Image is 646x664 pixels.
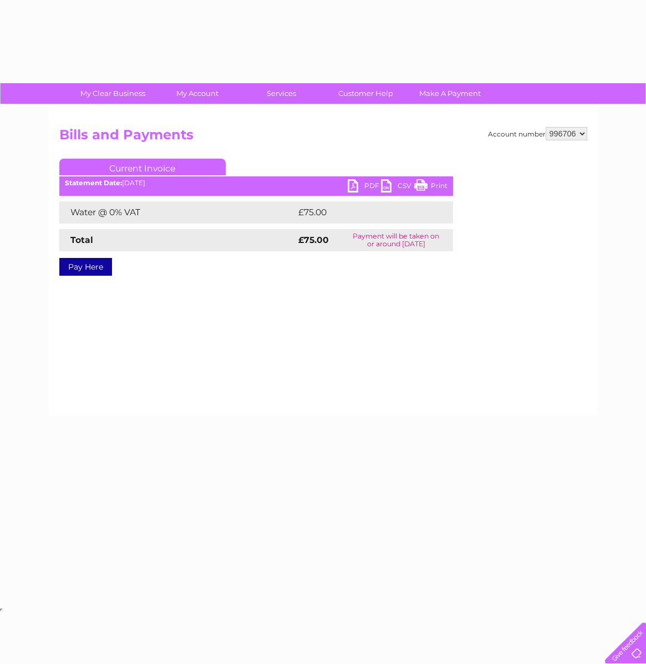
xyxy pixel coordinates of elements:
td: Payment will be taken on or around [DATE] [339,229,452,251]
div: [DATE] [59,179,453,187]
a: Services [236,83,327,104]
h2: Bills and Payments [59,127,587,148]
td: £75.00 [296,201,431,224]
a: Make A Payment [404,83,496,104]
td: Water @ 0% VAT [59,201,296,224]
a: My Clear Business [67,83,159,104]
a: CSV [381,179,414,195]
a: Pay Here [59,258,112,276]
strong: £75.00 [298,235,329,245]
a: PDF [348,179,381,195]
a: Print [414,179,447,195]
a: Current Invoice [59,159,226,175]
div: Account number [488,127,587,140]
a: Customer Help [320,83,411,104]
a: My Account [151,83,243,104]
b: Statement Date: [65,179,122,187]
strong: Total [70,235,93,245]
